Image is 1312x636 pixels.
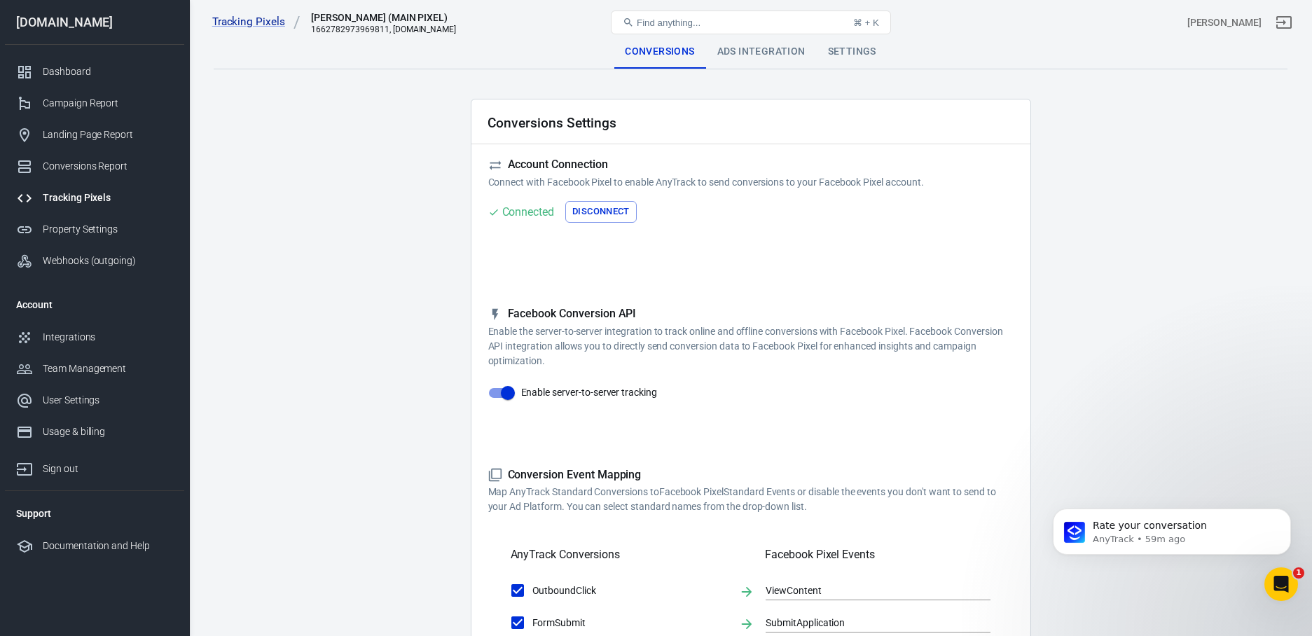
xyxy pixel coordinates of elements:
[611,11,891,34] button: Find anything...⌘ + K
[5,416,184,448] a: Usage & billing
[853,18,879,28] div: ⌘ + K
[311,11,451,25] div: Brandi Clark (MAIN PIXEL)
[488,468,1014,483] h5: Conversion Event Mapping
[1267,6,1301,39] a: Sign out
[5,353,184,385] a: Team Management
[5,16,184,29] div: [DOMAIN_NAME]
[488,158,1014,172] h5: Account Connection
[488,175,1014,190] p: Connect with Facebook Pixel to enable AnyTrack to send conversions to your Facebook Pixel account.
[765,548,990,562] h5: Facebook Pixel Events
[43,191,173,205] div: Tracking Pixels
[766,614,969,631] input: Event Name
[5,56,184,88] a: Dashboard
[637,18,700,28] span: Find anything...
[5,288,184,322] li: Account
[532,583,728,598] span: OutboundClick
[1264,567,1298,601] iframe: Intercom live chat
[511,548,620,562] h5: AnyTrack Conversions
[5,214,184,245] a: Property Settings
[565,201,637,223] button: Disconnect
[43,64,173,79] div: Dashboard
[43,96,173,111] div: Campaign Report
[212,15,301,29] a: Tracking Pixels
[5,448,184,485] a: Sign out
[706,35,817,69] div: Ads Integration
[5,88,184,119] a: Campaign Report
[43,539,173,553] div: Documentation and Help
[1293,567,1304,579] span: 1
[43,330,173,345] div: Integrations
[5,151,184,182] a: Conversions Report
[488,307,1014,322] h5: Facebook Conversion API
[311,25,456,34] div: 1662782973969811, standoutfitpro.com
[5,322,184,353] a: Integrations
[521,385,657,400] span: Enable server-to-server tracking
[614,35,705,69] div: Conversions
[43,159,173,174] div: Conversions Report
[43,361,173,376] div: Team Management
[817,35,888,69] div: Settings
[488,324,1014,368] p: Enable the server-to-server integration to track online and offline conversions with Facebook Pix...
[488,116,616,130] h2: Conversions Settings
[43,393,173,408] div: User Settings
[502,203,555,221] div: Connected
[532,616,728,630] span: FormSubmit
[5,497,184,530] li: Support
[5,182,184,214] a: Tracking Pixels
[43,462,173,476] div: Sign out
[5,385,184,416] a: User Settings
[43,127,173,142] div: Landing Page Report
[488,485,1014,514] p: Map AnyTrack Standard Conversions to Facebook Pixel Standard Events or disable the events you don...
[1032,479,1312,598] iframe: Intercom notifications message
[43,254,173,268] div: Webhooks (outgoing)
[43,222,173,237] div: Property Settings
[43,424,173,439] div: Usage & billing
[1187,15,1262,30] div: Account id: vFuTmTDd
[5,119,184,151] a: Landing Page Report
[766,581,969,599] input: Event Name
[5,245,184,277] a: Webhooks (outgoing)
